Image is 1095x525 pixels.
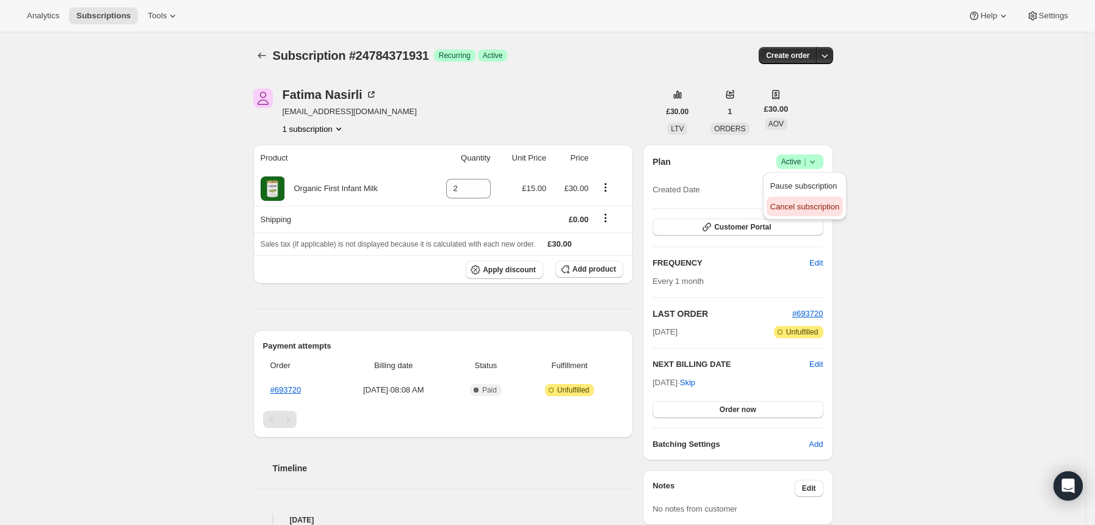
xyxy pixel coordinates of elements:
[961,7,1016,24] button: Help
[720,405,756,415] span: Order now
[596,211,615,225] button: Shipping actions
[547,239,572,248] span: £30.00
[652,438,809,451] h6: Batching Settings
[253,89,273,108] span: Fatima Nasirli
[263,340,624,352] h2: Payment attempts
[652,184,699,196] span: Created Date
[652,219,823,236] button: Customer Portal
[253,145,425,172] th: Product
[596,181,615,194] button: Product actions
[770,202,839,211] span: Cancel subscription
[569,215,589,224] span: £0.00
[652,480,795,497] h3: Notes
[425,145,494,172] th: Quantity
[764,103,789,115] span: £30.00
[802,483,816,493] span: Edit
[792,308,823,320] button: #693720
[673,373,703,393] button: Skip
[652,156,671,168] h2: Plan
[804,157,806,167] span: |
[801,435,830,454] button: Add
[714,222,771,232] span: Customer Portal
[483,51,503,60] span: Active
[140,7,186,24] button: Tools
[339,360,449,372] span: Billing date
[652,326,678,338] span: [DATE]
[273,462,634,474] h2: Timeline
[439,51,471,60] span: Recurring
[802,253,830,273] button: Edit
[283,123,345,135] button: Product actions
[1019,7,1075,24] button: Settings
[792,309,823,318] a: #693720
[522,184,546,193] span: £15.00
[253,206,425,233] th: Shipping
[1039,11,1068,21] span: Settings
[768,120,784,128] span: AOV
[555,261,623,278] button: Add product
[283,106,417,118] span: [EMAIL_ADDRESS][DOMAIN_NAME]
[759,47,817,64] button: Create order
[573,264,616,274] span: Add product
[652,257,809,269] h2: FREQUENCY
[261,176,285,201] img: product img
[270,385,302,394] a: #693720
[261,240,536,248] span: Sales tax (if applicable) is not displayed because it is calculated with each new order.
[466,261,543,279] button: Apply discount
[809,358,823,371] button: Edit
[483,265,536,275] span: Apply discount
[27,11,59,21] span: Analytics
[767,197,843,216] button: Cancel subscription
[148,11,167,21] span: Tools
[456,360,516,372] span: Status
[1053,471,1083,501] div: Open Intercom Messenger
[285,183,378,195] div: Organic First Infant Milk
[770,181,837,190] span: Pause subscription
[263,352,335,379] th: Order
[283,89,377,101] div: Fatima Nasirli
[20,7,67,24] button: Analytics
[767,176,843,195] button: Pause subscription
[980,11,997,21] span: Help
[557,385,590,395] span: Unfulfilled
[253,47,270,64] button: Subscriptions
[680,377,695,389] span: Skip
[659,103,696,120] button: £30.00
[652,378,695,387] span: [DATE] ·
[339,384,449,396] span: [DATE] · 08:08 AM
[76,11,131,21] span: Subscriptions
[263,411,624,428] nav: Pagination
[652,308,792,320] h2: LAST ORDER
[809,257,823,269] span: Edit
[523,360,616,372] span: Fulfillment
[652,358,809,371] h2: NEXT BILLING DATE
[550,145,592,172] th: Price
[652,277,704,286] span: Every 1 month
[809,438,823,451] span: Add
[652,401,823,418] button: Order now
[795,480,823,497] button: Edit
[721,103,740,120] button: 1
[273,49,429,62] span: Subscription #24784371931
[714,125,745,133] span: ORDERS
[494,145,550,172] th: Unit Price
[671,125,684,133] span: LTV
[69,7,138,24] button: Subscriptions
[564,184,588,193] span: £30.00
[652,504,737,513] span: No notes from customer
[781,156,819,168] span: Active
[766,51,809,60] span: Create order
[786,327,819,337] span: Unfulfilled
[728,107,732,117] span: 1
[482,385,497,395] span: Paid
[667,107,689,117] span: £30.00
